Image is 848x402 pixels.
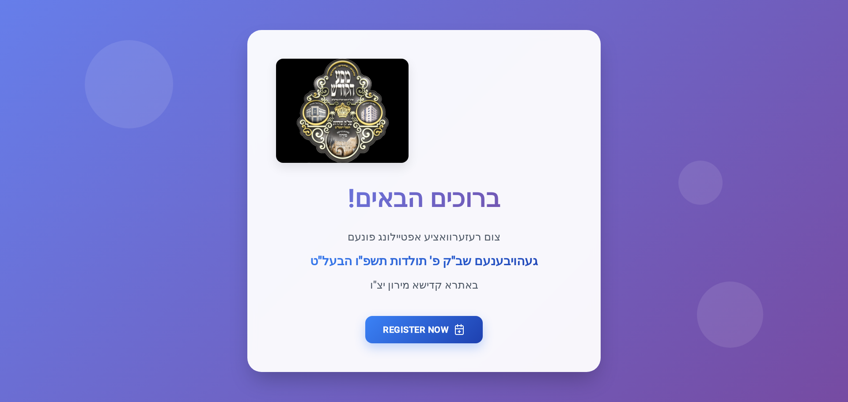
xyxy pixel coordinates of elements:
[276,228,572,247] p: צום רעזערוואציע אפטיילונג פונעם
[276,250,572,272] p: געהויבענעם שב"ק פ' תולדות תשפ"ו הבעל"ט
[276,59,409,163] img: Meron Toldos Logo
[276,276,572,295] p: באתרא קדישא מירון יצ"ו
[276,184,572,214] h1: ברוכים הבאים!
[365,316,483,343] a: Register Now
